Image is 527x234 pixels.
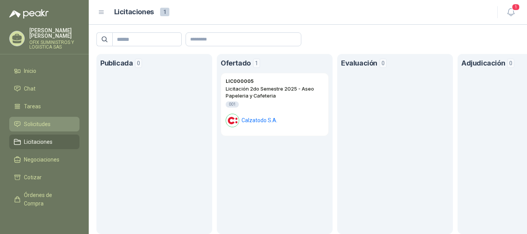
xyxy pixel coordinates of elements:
p: [PERSON_NAME] [PERSON_NAME] [29,28,79,39]
h1: Publicada [100,58,133,69]
span: Calzatodo S.A. [242,116,277,125]
h3: LIC000005 [226,78,253,85]
span: Chat [24,84,35,93]
h1: Ofertado [221,58,251,69]
span: 0 [380,59,387,68]
span: Tareas [24,102,41,111]
a: Órdenes de Compra [9,188,79,211]
span: 1 [160,8,169,16]
span: 0 [507,59,514,68]
div: 001 [226,101,239,108]
a: Cotizar [9,170,79,185]
span: 1 [512,3,520,11]
a: Negociaciones [9,152,79,167]
span: 0 [135,59,142,68]
span: Cotizar [24,173,42,182]
a: Inicio [9,64,79,78]
a: Remisiones [9,214,79,229]
h1: Adjudicación [461,58,505,69]
span: Órdenes de Compra [24,191,72,208]
img: Company Logo [226,114,239,127]
a: LIC000005Licitación 2do Semestre 2025 - Aseo Papeleria y Cafeteria001Company LogoCalzatodo S.A. [221,73,329,136]
p: OFIX SUMINISTROS Y LOGISTICA SAS [29,40,79,49]
h2: Licitación 2do Semestre 2025 - Aseo Papeleria y Cafeteria [226,85,324,99]
a: Tareas [9,99,79,114]
span: Inicio [24,67,36,75]
img: Logo peakr [9,9,49,19]
span: Negociaciones [24,155,59,164]
h1: Licitaciones [114,7,154,18]
a: Licitaciones [9,135,79,149]
h1: Evaluación [341,58,377,69]
span: Solicitudes [24,120,51,128]
a: Chat [9,81,79,96]
button: 1 [504,5,518,19]
span: Licitaciones [24,138,52,146]
span: 1 [253,59,260,68]
a: Solicitudes [9,117,79,131]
